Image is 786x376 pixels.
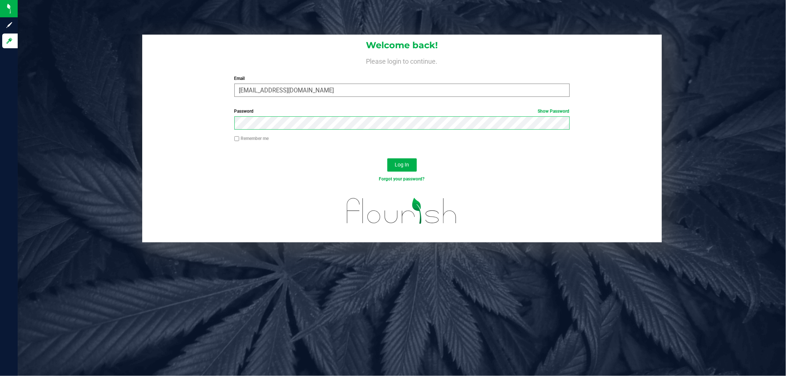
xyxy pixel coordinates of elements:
[6,37,13,45] inline-svg: Log in
[395,162,409,168] span: Log In
[142,56,662,65] h4: Please login to continue.
[234,109,254,114] span: Password
[387,158,417,172] button: Log In
[379,176,425,182] a: Forgot your password?
[337,190,467,232] img: flourish_logo.svg
[234,135,269,142] label: Remember me
[142,41,662,50] h1: Welcome back!
[6,21,13,29] inline-svg: Sign up
[538,109,570,114] a: Show Password
[234,75,570,82] label: Email
[234,136,240,141] input: Remember me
